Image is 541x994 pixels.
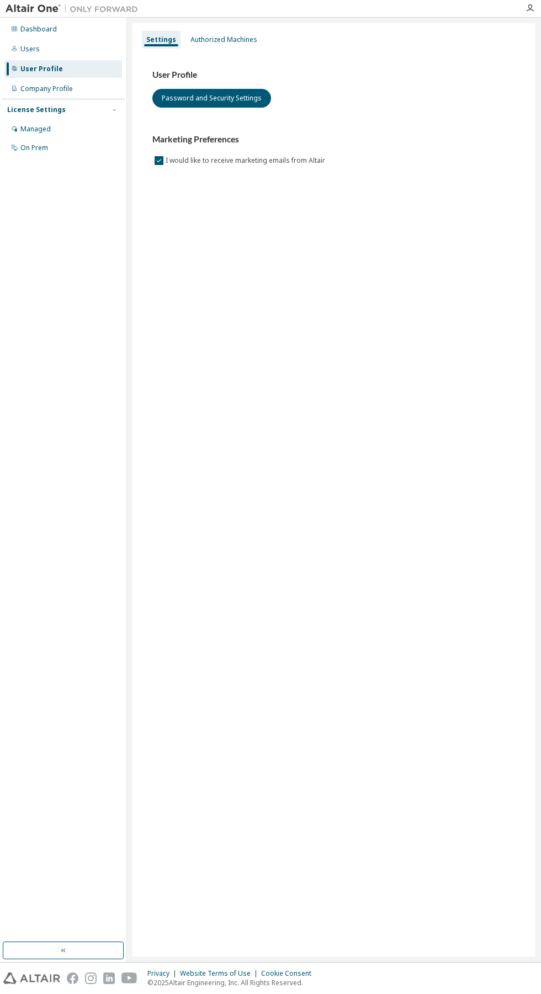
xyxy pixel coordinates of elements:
[190,35,257,44] div: Authorized Machines
[85,972,97,984] img: instagram.svg
[152,70,516,81] h3: User Profile
[20,143,48,152] div: On Prem
[3,972,60,984] img: altair_logo.svg
[180,969,261,978] div: Website Terms of Use
[152,89,271,108] button: Password and Security Settings
[20,84,73,93] div: Company Profile
[7,105,66,114] div: License Settings
[20,25,57,34] div: Dashboard
[20,65,63,73] div: User Profile
[261,969,318,978] div: Cookie Consent
[20,45,40,54] div: Users
[103,972,115,984] img: linkedin.svg
[147,978,318,987] p: © 2025 Altair Engineering, Inc. All Rights Reserved.
[121,972,137,984] img: youtube.svg
[146,35,176,44] div: Settings
[20,125,51,134] div: Managed
[67,972,78,984] img: facebook.svg
[166,154,327,167] label: I would like to receive marketing emails from Altair
[152,134,516,145] h3: Marketing Preferences
[6,3,144,14] img: Altair One
[147,969,180,978] div: Privacy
